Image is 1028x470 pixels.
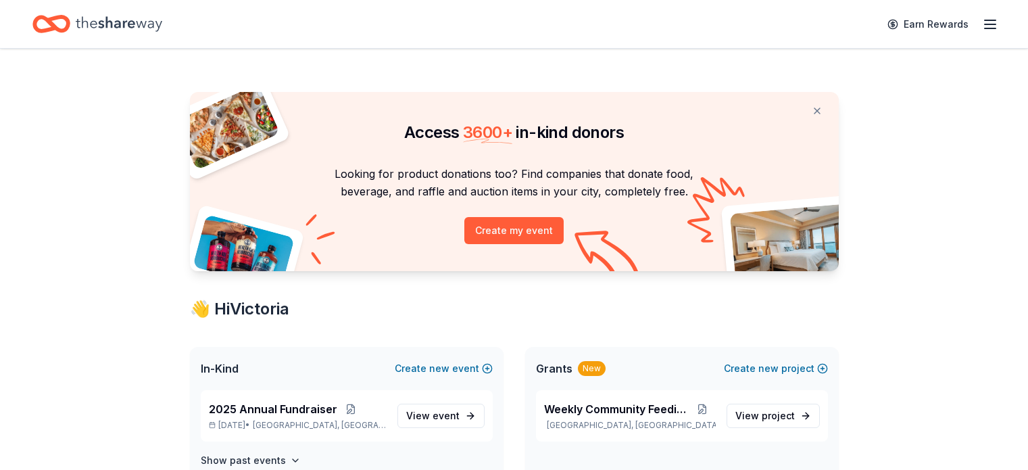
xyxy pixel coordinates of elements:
span: View [735,408,795,424]
span: View [406,408,460,424]
div: New [578,361,606,376]
span: Grants [536,360,572,377]
div: 👋 Hi Victoria [190,298,839,320]
button: Createnewproject [724,360,828,377]
span: project [762,410,795,421]
a: View event [397,404,485,428]
img: Curvy arrow [574,231,642,281]
img: Pizza [174,84,280,170]
span: Weekly Community Feeding [544,401,689,417]
h4: Show past events [201,452,286,469]
span: 2025 Annual Fundraiser [209,401,337,417]
span: event [433,410,460,421]
span: 3600 + [463,122,512,142]
button: Create my event [464,217,564,244]
span: new [758,360,779,377]
span: In-Kind [201,360,239,377]
span: Access in-kind donors [404,122,624,142]
span: new [429,360,449,377]
p: [GEOGRAPHIC_DATA], [GEOGRAPHIC_DATA] [544,420,716,431]
p: [DATE] • [209,420,387,431]
a: View project [727,404,820,428]
a: Earn Rewards [879,12,977,37]
a: Home [32,8,162,40]
button: Createnewevent [395,360,493,377]
button: Show past events [201,452,301,469]
p: Looking for product donations too? Find companies that donate food, beverage, and raffle and auct... [206,165,823,201]
span: [GEOGRAPHIC_DATA], [GEOGRAPHIC_DATA] [253,420,386,431]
